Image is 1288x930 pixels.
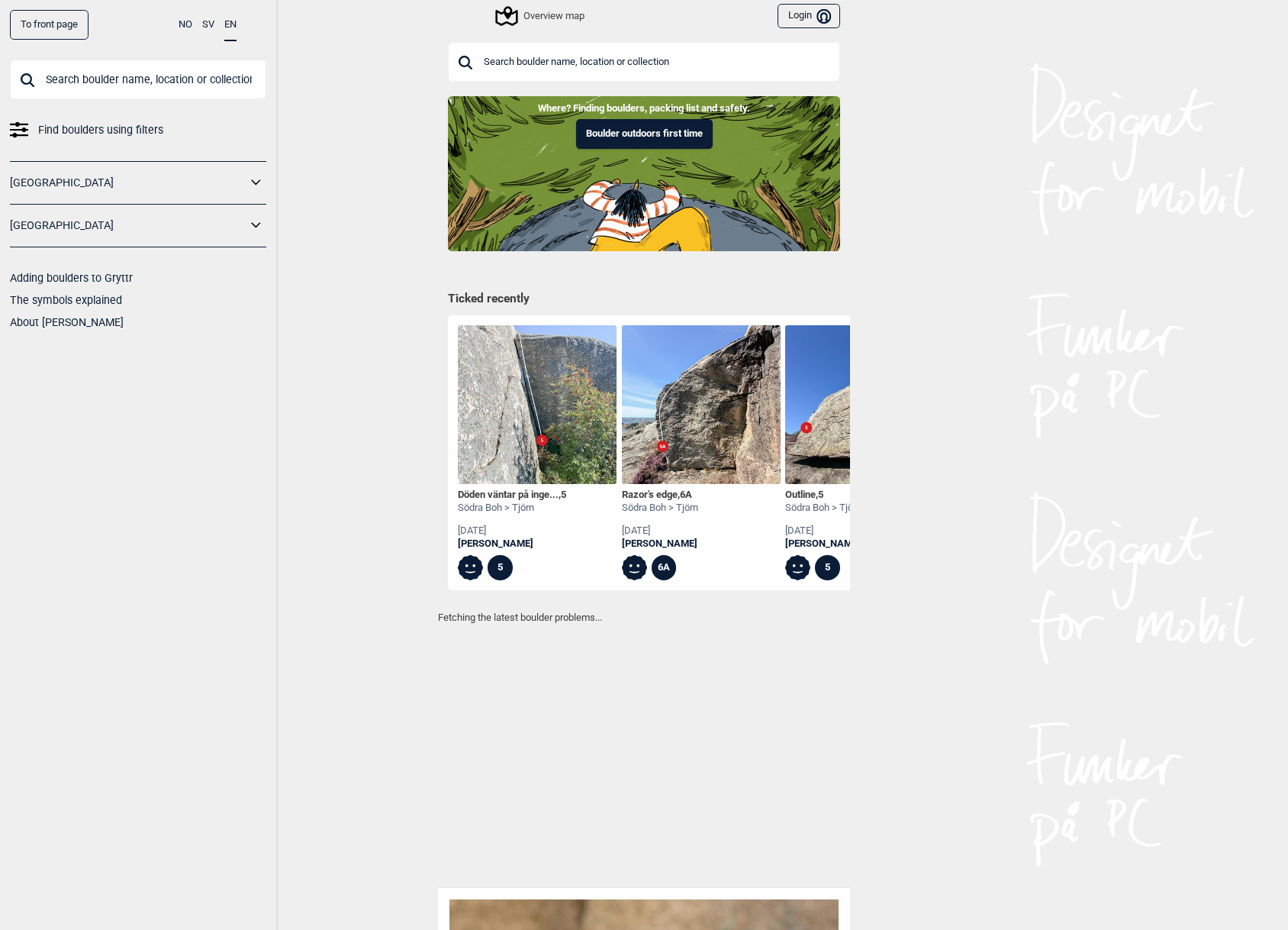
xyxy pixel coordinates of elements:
button: Boulder outdoors first time [576,119,713,149]
input: Search boulder name, location or collection [448,42,840,82]
div: Outline , [785,489,861,502]
span: Find boulders using filters [38,119,163,141]
img: Indoor to outdoor [448,96,840,250]
p: Fetching the latest boulder problems... [438,610,850,625]
a: [GEOGRAPHIC_DATA] [10,172,246,194]
a: About [PERSON_NAME] [10,316,124,328]
button: NO [179,10,192,40]
button: Login [778,4,840,29]
img: Outline [785,325,944,484]
a: To front page [10,10,89,40]
div: Södra Boh > Tjörn [458,502,566,515]
div: [DATE] [622,525,698,538]
div: [DATE] [785,525,861,538]
div: Döden väntar på inge... , [458,489,566,502]
div: 6A [652,555,677,580]
div: 5 [488,555,513,580]
img: Razors edge [622,325,781,484]
div: Overview map [497,7,584,25]
a: Find boulders using filters [10,119,266,141]
img: Doden vantar pa ingen men du star forst i kon [458,325,617,484]
button: SV [202,10,214,40]
div: Södra Boh > Tjörn [785,502,861,515]
span: 5 [561,489,566,500]
div: [DATE] [458,525,566,538]
span: 5 [818,489,823,500]
a: [GEOGRAPHIC_DATA] [10,215,246,237]
div: Razor's edge , [622,489,698,502]
p: Where? Finding boulders, packing list and safety. [11,101,1277,116]
div: Södra Boh > Tjörn [622,502,698,515]
a: [PERSON_NAME] [622,538,698,551]
button: EN [224,10,237,41]
div: 5 [815,555,840,580]
a: [PERSON_NAME] [458,538,566,551]
a: The symbols explained [10,294,122,306]
span: 6A [680,489,692,500]
a: Adding boulders to Gryttr [10,272,133,284]
input: Search boulder name, location or collection [10,60,266,99]
a: [PERSON_NAME] [785,538,861,551]
h1: Ticked recently [448,291,840,308]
